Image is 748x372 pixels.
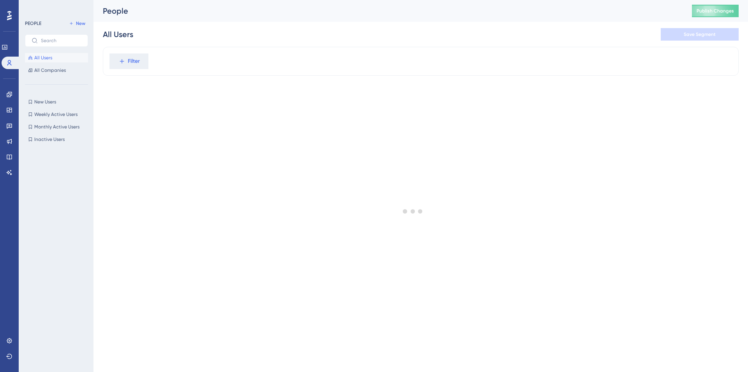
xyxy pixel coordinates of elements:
[661,28,739,41] button: Save Segment
[25,20,41,27] div: PEOPLE
[25,53,88,62] button: All Users
[103,29,133,40] div: All Users
[41,38,81,43] input: Search
[34,99,56,105] span: New Users
[66,19,88,28] button: New
[25,97,88,107] button: New Users
[34,67,66,73] span: All Companies
[692,5,739,17] button: Publish Changes
[684,31,716,37] span: Save Segment
[25,122,88,132] button: Monthly Active Users
[76,20,85,27] span: New
[34,124,79,130] span: Monthly Active Users
[34,136,65,142] span: Inactive Users
[25,135,88,144] button: Inactive Users
[25,110,88,119] button: Weekly Active Users
[34,111,78,117] span: Weekly Active Users
[25,66,88,75] button: All Companies
[103,5,672,16] div: People
[34,55,52,61] span: All Users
